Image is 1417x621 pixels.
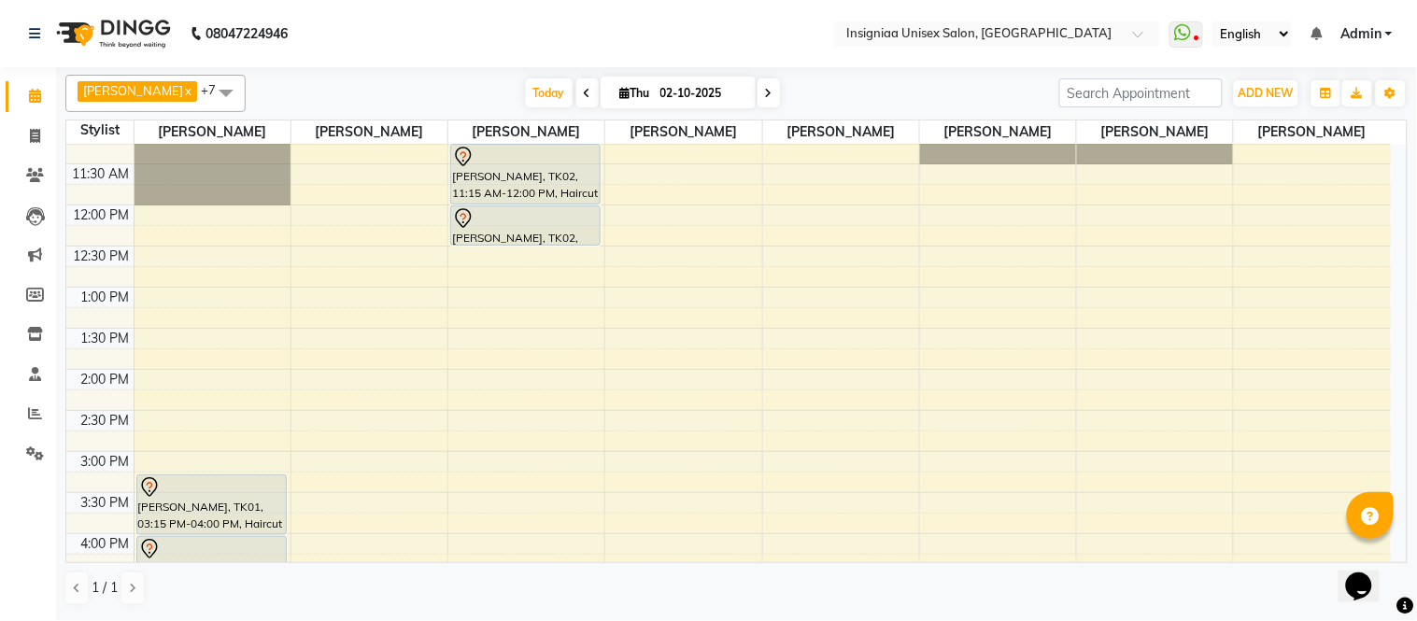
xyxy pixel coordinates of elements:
div: 12:00 PM [70,205,134,225]
div: [PERSON_NAME], TK01, 03:15 PM-04:00 PM, Haircut [DEMOGRAPHIC_DATA] [137,475,286,534]
span: +7 [201,82,230,97]
img: logo [48,7,176,60]
div: 1:30 PM [78,329,134,348]
div: 1:00 PM [78,288,134,307]
div: 4:00 PM [78,534,134,554]
input: Search Appointment [1059,78,1223,107]
span: [PERSON_NAME] [135,120,290,144]
div: [PERSON_NAME], TK01, 04:00 PM-04:30 PM, [PERSON_NAME] Trim & Crafting [137,537,286,575]
b: 08047224946 [205,7,288,60]
input: 2025-10-02 [655,79,748,107]
div: [PERSON_NAME], TK02, 12:00 PM-12:30 PM, [PERSON_NAME] Trim & Crafting [451,206,600,245]
div: [PERSON_NAME], TK02, 11:15 AM-12:00 PM, Haircut [DEMOGRAPHIC_DATA] [451,145,600,204]
span: [PERSON_NAME] [605,120,761,144]
span: [PERSON_NAME] [763,120,919,144]
span: [PERSON_NAME] [920,120,1076,144]
div: 12:30 PM [70,247,134,266]
span: ADD NEW [1239,86,1294,100]
span: Admin [1340,24,1382,44]
div: 11:30 AM [69,164,134,184]
div: 2:00 PM [78,370,134,389]
span: Today [526,78,573,107]
div: 3:30 PM [78,493,134,513]
div: Stylist [66,120,134,140]
div: 2:30 PM [78,411,134,430]
span: [PERSON_NAME] [448,120,604,144]
iframe: chat widget [1339,546,1398,602]
span: [PERSON_NAME] [1234,120,1391,144]
span: Thu [616,86,655,100]
span: [PERSON_NAME] [83,83,183,98]
button: ADD NEW [1234,80,1298,106]
a: x [183,83,191,98]
span: [PERSON_NAME] [291,120,447,144]
span: 1 / 1 [92,578,118,598]
span: [PERSON_NAME] [1077,120,1233,144]
div: 3:00 PM [78,452,134,472]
